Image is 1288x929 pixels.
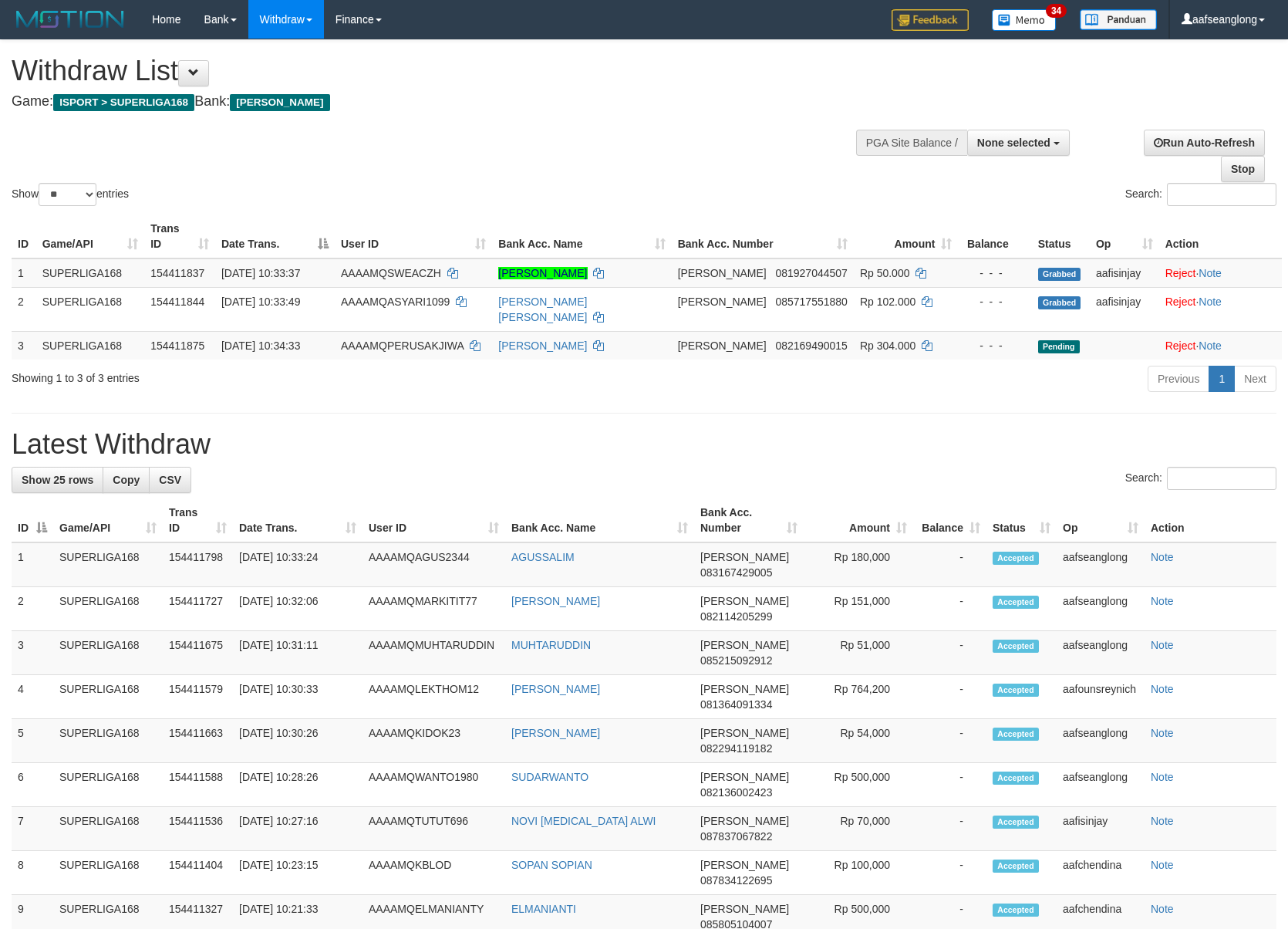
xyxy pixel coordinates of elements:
[492,215,671,258] th: Bank Acc. Name: activate to sort column ascending
[1057,675,1145,719] td: aafounsreynich
[986,498,1057,542] th: Status: activate to sort column ascending
[700,771,789,783] span: [PERSON_NAME]
[993,860,1039,873] span: Accepted
[1151,595,1174,607] a: Note
[1159,287,1282,331] td: ·
[163,763,233,807] td: 154411588
[230,94,329,111] span: [PERSON_NAME]
[804,675,913,719] td: Rp 764,200
[511,771,588,783] a: SUDARWANTO
[22,474,93,486] span: Show 25 rows
[233,631,362,675] td: [DATE] 10:31:11
[36,215,145,258] th: Game/API: activate to sort column ascending
[362,763,505,807] td: AAAAMQWANTO1980
[53,94,194,111] span: ISPORT > SUPERLIGA168
[1151,551,1174,563] a: Note
[12,287,36,331] td: 2
[860,340,915,352] span: Rp 304.000
[233,675,362,719] td: [DATE] 10:30:33
[700,698,772,711] span: Copy 081364091334 to clipboard
[1199,340,1222,352] a: Note
[362,807,505,851] td: AAAAMQTUTUT696
[1151,639,1174,651] a: Note
[362,498,505,542] th: User ID: activate to sort column ascending
[215,215,335,258] th: Date Trans.: activate to sort column descending
[1046,4,1067,18] span: 34
[12,631,53,675] td: 3
[1038,268,1081,281] span: Grabbed
[36,258,145,288] td: SUPERLIGA168
[163,631,233,675] td: 154411675
[1090,258,1159,288] td: aafisinjay
[12,8,129,31] img: MOTION_logo.png
[993,684,1039,697] span: Accepted
[860,267,910,279] span: Rp 50.000
[12,587,53,631] td: 2
[341,267,441,279] span: AAAAMQSWEACZH
[993,772,1039,785] span: Accepted
[700,595,789,607] span: [PERSON_NAME]
[150,296,204,308] span: 154411844
[150,267,204,279] span: 154411837
[103,467,150,493] a: Copy
[12,467,103,493] a: Show 25 rows
[993,640,1039,653] span: Accepted
[362,851,505,895] td: AAAAMQKBLOD
[1032,215,1090,258] th: Status
[775,340,847,352] span: Copy 082169490015 to clipboard
[233,719,362,763] td: [DATE] 10:30:26
[700,551,789,563] span: [PERSON_NAME]
[53,631,163,675] td: SUPERLIGA168
[12,807,53,851] td: 7
[144,215,215,258] th: Trans ID: activate to sort column ascending
[511,859,592,871] a: SOPAN SOPIAN
[913,542,986,587] td: -
[1080,9,1157,30] img: panduan.png
[1057,763,1145,807] td: aafseanglong
[913,587,986,631] td: -
[233,807,362,851] td: [DATE] 10:27:16
[53,587,163,631] td: SUPERLIGA168
[913,719,986,763] td: -
[775,296,847,308] span: Copy 085717551880 to clipboard
[113,474,140,486] span: Copy
[362,587,505,631] td: AAAAMQMARKITIT77
[36,287,145,331] td: SUPERLIGA168
[362,675,505,719] td: AAAAMQLEKTHOM12
[1165,267,1196,279] a: Reject
[233,851,362,895] td: [DATE] 10:23:15
[804,807,913,851] td: Rp 70,000
[498,267,587,279] a: [PERSON_NAME]
[672,215,854,258] th: Bank Acc. Number: activate to sort column ascending
[53,542,163,587] td: SUPERLIGA168
[233,498,362,542] th: Date Trans.: activate to sort column ascending
[221,267,300,279] span: [DATE] 10:33:37
[913,807,986,851] td: -
[700,683,789,695] span: [PERSON_NAME]
[1199,267,1222,279] a: Note
[1167,183,1276,206] input: Search:
[804,763,913,807] td: Rp 500,000
[1159,215,1282,258] th: Action
[678,296,767,308] span: [PERSON_NAME]
[362,719,505,763] td: AAAAMQKIDOK23
[913,851,986,895] td: -
[53,498,163,542] th: Game/API: activate to sort column ascending
[498,340,587,352] a: [PERSON_NAME]
[12,56,843,86] h1: Withdraw List
[1057,631,1145,675] td: aafseanglong
[993,552,1039,565] span: Accepted
[12,675,53,719] td: 4
[700,786,772,799] span: Copy 082136002423 to clipboard
[1057,851,1145,895] td: aafchendina
[53,851,163,895] td: SUPERLIGA168
[53,807,163,851] td: SUPERLIGA168
[1038,340,1080,353] span: Pending
[804,851,913,895] td: Rp 100,000
[12,498,53,542] th: ID: activate to sort column descending
[804,587,913,631] td: Rp 151,000
[221,296,300,308] span: [DATE] 10:33:49
[498,296,587,323] a: [PERSON_NAME] [PERSON_NAME]
[700,742,772,755] span: Copy 082294119182 to clipboard
[12,94,843,110] h4: Game: Bank:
